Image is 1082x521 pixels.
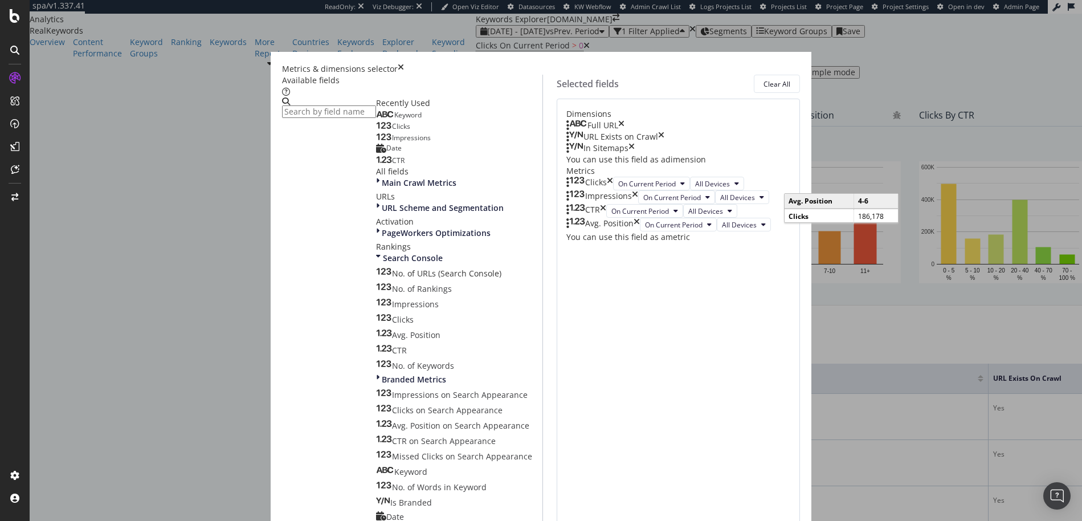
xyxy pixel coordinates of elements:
[382,202,504,213] span: URL Scheme and Segmentation
[754,75,800,93] button: Clear All
[585,190,632,204] div: Impressions
[634,218,640,231] div: times
[376,97,542,109] div: Recently Used
[695,179,730,189] span: All Devices
[392,482,487,492] span: No. of Words in Keyword
[398,63,404,75] div: times
[376,216,542,227] div: Activation
[587,120,618,131] div: Full URL
[645,220,703,230] span: On Current Period
[392,133,431,143] span: Impressions
[618,120,624,131] div: times
[386,143,402,153] span: Date
[1043,482,1071,510] div: Open Intercom Messenger
[394,466,427,477] span: Keyword
[566,190,791,204] div: ImpressionstimesOn Current PeriodAll Devices
[643,193,701,202] span: On Current Period
[390,497,432,508] span: Is Branded
[392,329,440,340] span: Avg. Position
[376,241,542,253] div: Rankings
[632,190,638,204] div: times
[557,78,619,91] div: Selected fields
[640,218,717,231] button: On Current Period
[606,204,683,218] button: On Current Period
[600,204,606,218] div: times
[683,204,737,218] button: All Devices
[566,177,791,190] div: ClickstimesOn Current PeriodAll Devices
[715,190,769,204] button: All Devices
[566,108,791,120] div: Dimensions
[566,143,791,154] div: In Sitemapstimes
[392,314,414,325] span: Clicks
[628,143,635,154] div: times
[392,451,532,462] span: Missed Clicks on Search Appearance
[392,405,503,416] span: Clicks on Search Appearance
[763,79,790,89] div: Clear All
[392,435,496,446] span: CTR on Search Appearance
[392,283,452,294] span: No. of Rankings
[394,110,422,120] span: Keyword
[722,220,757,230] span: All Devices
[688,206,723,216] span: All Devices
[585,204,600,218] div: CTR
[282,63,398,75] div: Metrics & dimensions selector
[392,420,529,431] span: Avg. Position on Search Appearance
[658,131,664,143] div: times
[717,218,771,231] button: All Devices
[585,218,634,231] div: Avg. Position
[720,193,755,202] span: All Devices
[392,345,407,356] span: CTR
[392,268,501,279] span: No. of URLs (Search Console)
[690,177,744,190] button: All Devices
[566,165,791,177] div: Metrics
[566,218,791,231] div: Avg. PositiontimesOn Current PeriodAll Devices
[392,360,454,371] span: No. of Keywords
[566,154,791,165] div: You can use this field as a dimension
[382,227,491,238] span: PageWorkers Optimizations
[607,177,613,190] div: times
[583,131,658,143] div: URL Exists on Crawl
[376,166,542,177] div: All fields
[613,177,690,190] button: On Current Period
[376,191,542,202] div: URLs
[566,120,791,131] div: Full URLtimes
[382,177,456,188] span: Main Crawl Metrics
[392,389,528,400] span: Impressions on Search Appearance
[638,190,715,204] button: On Current Period
[583,143,628,154] div: In Sitemaps
[611,206,669,216] span: On Current Period
[566,204,791,218] div: CTRtimesOn Current PeriodAll Devices
[566,131,791,143] div: URL Exists on Crawltimes
[392,156,405,165] span: CTR
[383,253,443,263] span: Search Console
[585,177,607,190] div: Clicks
[282,105,376,118] input: Search by field name
[392,299,439,310] span: Impressions
[282,75,542,86] div: Available fields
[392,121,410,131] span: Clicks
[566,231,791,243] div: You can use this field as a metric
[382,374,446,385] span: Branded Metrics
[618,179,676,189] span: On Current Period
